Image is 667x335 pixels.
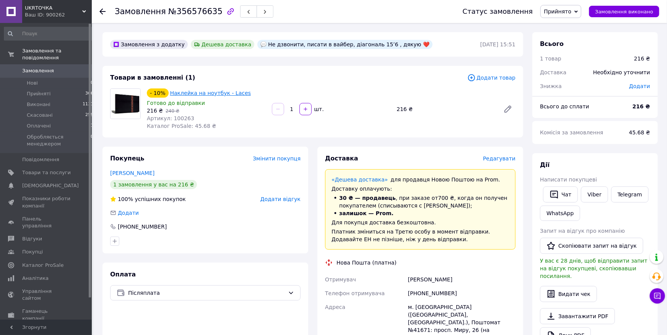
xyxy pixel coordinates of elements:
span: У вас є 28 днів, щоб відправити запит на відгук покупцеві, скопіювавши посилання. [540,258,647,279]
button: Чат [543,186,578,203]
span: Редагувати [483,155,516,162]
div: 216 ₴ [394,104,497,114]
span: Комісія за замовлення [540,129,604,136]
span: Нові [27,80,38,87]
span: Доставка [540,69,566,75]
span: Прийняті [27,90,50,97]
span: Додати відгук [260,196,301,202]
div: Необхідно уточнити [589,64,655,81]
span: 30 ₴ — продавець [339,195,396,201]
span: Повідомлення [22,156,59,163]
span: 100% [118,196,133,202]
div: [PHONE_NUMBER] [117,223,168,230]
button: Скопіювати запит на відгук [540,238,643,254]
li: , при заказе от 700 ₴ , когда он получен покупателем (списываются с [PERSON_NAME]); [332,194,509,209]
span: Скасовані [27,112,53,119]
span: Телефон отримувача [325,290,385,296]
span: Дії [540,161,550,168]
span: Оплачені [27,123,51,129]
span: Замовлення та повідомлення [22,47,92,61]
span: Показники роботи компанії [22,195,71,209]
button: Чат з покупцем [650,288,665,304]
span: Покупці [22,248,43,255]
div: для продавця Новою Поштою на Prom. [332,176,509,183]
span: 1131 [83,101,93,108]
div: Для покупця доставка безкоштовна. [332,219,509,226]
time: [DATE] 15:51 [480,41,516,47]
span: Каталог ProSale: 45.68 ₴ [147,123,216,129]
span: Написати покупцеві [540,176,597,183]
a: «Дешева доставка» [332,176,388,183]
div: Доставку оплачують: [332,185,509,193]
button: Видати чек [540,286,597,302]
a: Telegram [611,186,649,203]
span: Гаманець компанії [22,308,71,322]
div: - 10% [147,88,169,98]
a: Viber [581,186,608,203]
span: Товари в замовленні (1) [110,74,195,81]
span: Післяплата [128,289,285,297]
span: Доставка [325,155,358,162]
span: UKRТОЧКА [25,5,82,11]
div: Нова Пошта (платна) [335,259,399,266]
span: Артикул: 100263 [147,115,194,121]
span: 45.68 ₴ [629,129,650,136]
span: Всього до сплати [540,103,589,109]
img: Наклейка на ноутбук - Laces [111,89,140,119]
span: Замовлення [22,67,54,74]
span: Всього [540,40,564,47]
div: [PHONE_NUMBER] [407,286,517,300]
span: [DEMOGRAPHIC_DATA] [22,182,79,189]
input: Пошук [4,27,94,41]
div: Замовлення з додатку [110,40,188,49]
div: 216 ₴ [634,55,650,62]
span: 306 [85,90,93,97]
span: Прийнято [544,8,571,15]
span: Виконані [27,101,50,108]
span: 259 [85,112,93,119]
span: Запит на відгук про компанію [540,228,625,234]
a: Завантажити PDF [540,308,615,324]
div: Ваш ID: 900262 [25,11,92,18]
span: Готово до відправки [147,100,205,106]
div: Статус замовлення [463,8,533,15]
b: 216 ₴ [633,103,650,109]
span: Додати [629,83,650,89]
span: Управління сайтом [22,288,71,302]
span: Знижка [540,83,562,89]
span: Панель управління [22,216,71,229]
img: :speech_balloon: [260,41,267,47]
span: Замовлення [115,7,166,16]
a: Редагувати [500,101,516,117]
span: №356576635 [168,7,223,16]
span: 1 товар [540,56,561,62]
span: Замовлення виконано [595,9,653,15]
a: Наклейка на ноутбук - Laces [170,90,251,96]
span: Відгуки [22,235,42,242]
div: Не дзвонити, писати в вайбер, діагональ 15ʼ6 , дякую ❤️ [257,40,433,49]
span: Каталог ProSale [22,262,63,269]
span: Додати товар [467,74,516,82]
span: Аналітика [22,275,49,282]
span: залишок — Prom. [339,210,394,216]
div: Повернутися назад [99,8,106,15]
span: Покупець [110,155,145,162]
div: [PERSON_NAME] [407,273,517,286]
a: [PERSON_NAME] [110,170,155,176]
span: Оплата [110,271,136,278]
button: Замовлення виконано [589,6,659,17]
a: WhatsApp [540,206,580,221]
div: Платник зміниться на Третю особу в момент відправки. Додавайте ЕН не пізніше, ніж у день відправки. [332,228,509,243]
span: Товари та послуги [22,169,71,176]
span: 240 ₴ [166,108,179,114]
div: шт. [312,105,325,113]
div: успішних покупок [110,195,186,203]
span: 216 ₴ [147,108,163,114]
div: Дешева доставка [191,40,254,49]
span: Змінити покупця [253,155,301,162]
span: Отримувач [325,276,356,283]
span: Адреса [325,304,345,310]
div: 1 замовлення у вас на 216 ₴ [110,180,197,189]
span: Додати [118,210,139,216]
span: Обробляється менеджером [27,134,91,147]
